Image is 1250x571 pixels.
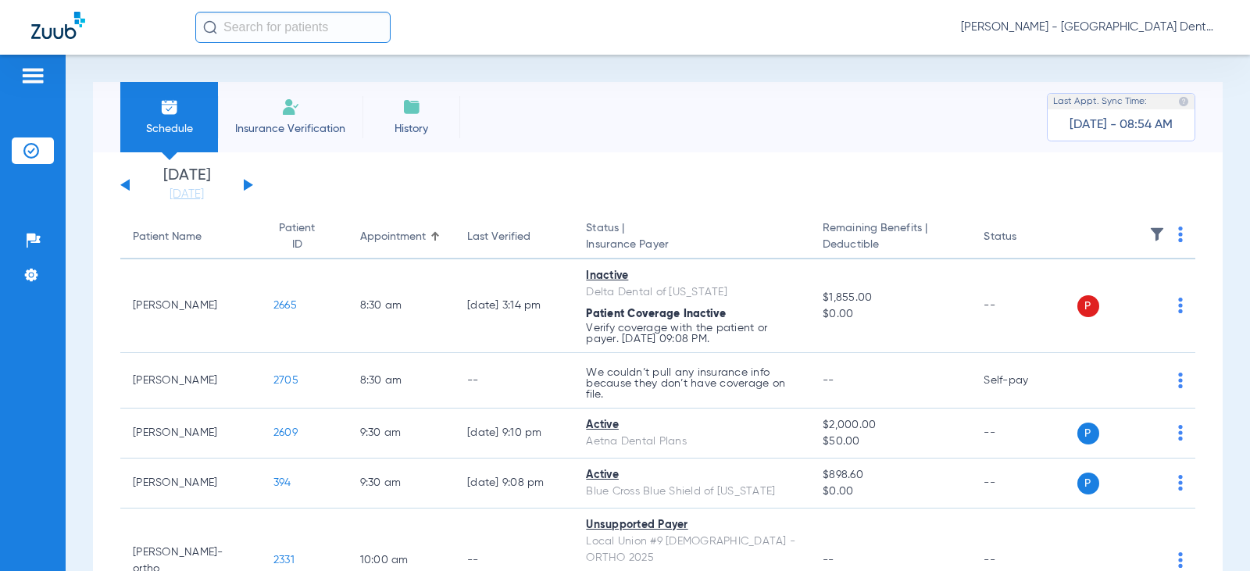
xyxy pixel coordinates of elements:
td: [DATE] 9:08 PM [455,459,573,509]
span: P [1077,423,1099,444]
p: We couldn’t pull any insurance info because they don’t have coverage on file. [586,367,798,400]
span: 394 [273,477,291,488]
td: Self-pay [971,353,1077,409]
td: [PERSON_NAME] [120,409,261,459]
div: Appointment [360,229,426,245]
span: Patient Coverage Inactive [586,309,726,319]
p: Verify coverage with the patient or payer. [DATE] 09:08 PM. [586,323,798,344]
td: [DATE] 9:10 PM [455,409,573,459]
td: [PERSON_NAME] [120,353,261,409]
td: 9:30 AM [348,459,455,509]
span: Insurance Verification [230,121,351,137]
img: History [402,98,421,116]
th: Status [971,216,1077,259]
img: group-dot-blue.svg [1178,373,1183,388]
img: group-dot-blue.svg [1178,475,1183,491]
span: $1,855.00 [823,290,959,306]
td: [PERSON_NAME] [120,459,261,509]
td: 9:30 AM [348,409,455,459]
span: [PERSON_NAME] - [GEOGRAPHIC_DATA] Dental Care [961,20,1219,35]
span: $50.00 [823,434,959,450]
img: Manual Insurance Verification [281,98,300,116]
td: -- [971,259,1077,353]
div: Appointment [360,229,443,245]
img: Search Icon [203,20,217,34]
img: filter.svg [1149,227,1165,242]
td: -- [455,353,573,409]
span: $0.00 [823,306,959,323]
th: Remaining Benefits | [810,216,971,259]
td: 8:30 AM [348,353,455,409]
img: Schedule [160,98,179,116]
span: $898.60 [823,467,959,484]
td: 8:30 AM [348,259,455,353]
th: Status | [573,216,810,259]
span: -- [823,555,834,566]
span: Last Appt. Sync Time: [1053,94,1147,109]
td: -- [971,459,1077,509]
td: [PERSON_NAME] [120,259,261,353]
span: [DATE] - 08:54 AM [1070,117,1173,133]
span: $0.00 [823,484,959,500]
td: -- [971,409,1077,459]
span: -- [823,375,834,386]
span: $2,000.00 [823,417,959,434]
a: [DATE] [140,187,234,202]
span: Deductible [823,237,959,253]
img: group-dot-blue.svg [1178,298,1183,313]
img: group-dot-blue.svg [1178,227,1183,242]
div: Last Verified [467,229,561,245]
li: [DATE] [140,168,234,202]
div: Unsupported Payer [586,517,798,534]
img: hamburger-icon [20,66,45,85]
td: [DATE] 3:14 PM [455,259,573,353]
img: Zuub Logo [31,12,85,39]
input: Search for patients [195,12,391,43]
img: last sync help info [1178,96,1189,107]
span: 2331 [273,555,295,566]
span: Insurance Payer [586,237,798,253]
div: Last Verified [467,229,530,245]
div: Patient Name [133,229,202,245]
div: Patient ID [273,220,321,253]
span: P [1077,473,1099,494]
div: Inactive [586,268,798,284]
div: Active [586,467,798,484]
span: History [374,121,448,137]
div: Patient Name [133,229,248,245]
span: Schedule [132,121,206,137]
span: 2705 [273,375,298,386]
span: P [1077,295,1099,317]
div: Delta Dental of [US_STATE] [586,284,798,301]
div: Blue Cross Blue Shield of [US_STATE] [586,484,798,500]
span: 2665 [273,300,297,311]
div: Active [586,417,798,434]
img: group-dot-blue.svg [1178,425,1183,441]
div: Patient ID [273,220,335,253]
img: group-dot-blue.svg [1178,552,1183,568]
div: Local Union #9 [DEMOGRAPHIC_DATA] -ORTHO 2025 [586,534,798,566]
div: Aetna Dental Plans [586,434,798,450]
span: 2609 [273,427,298,438]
